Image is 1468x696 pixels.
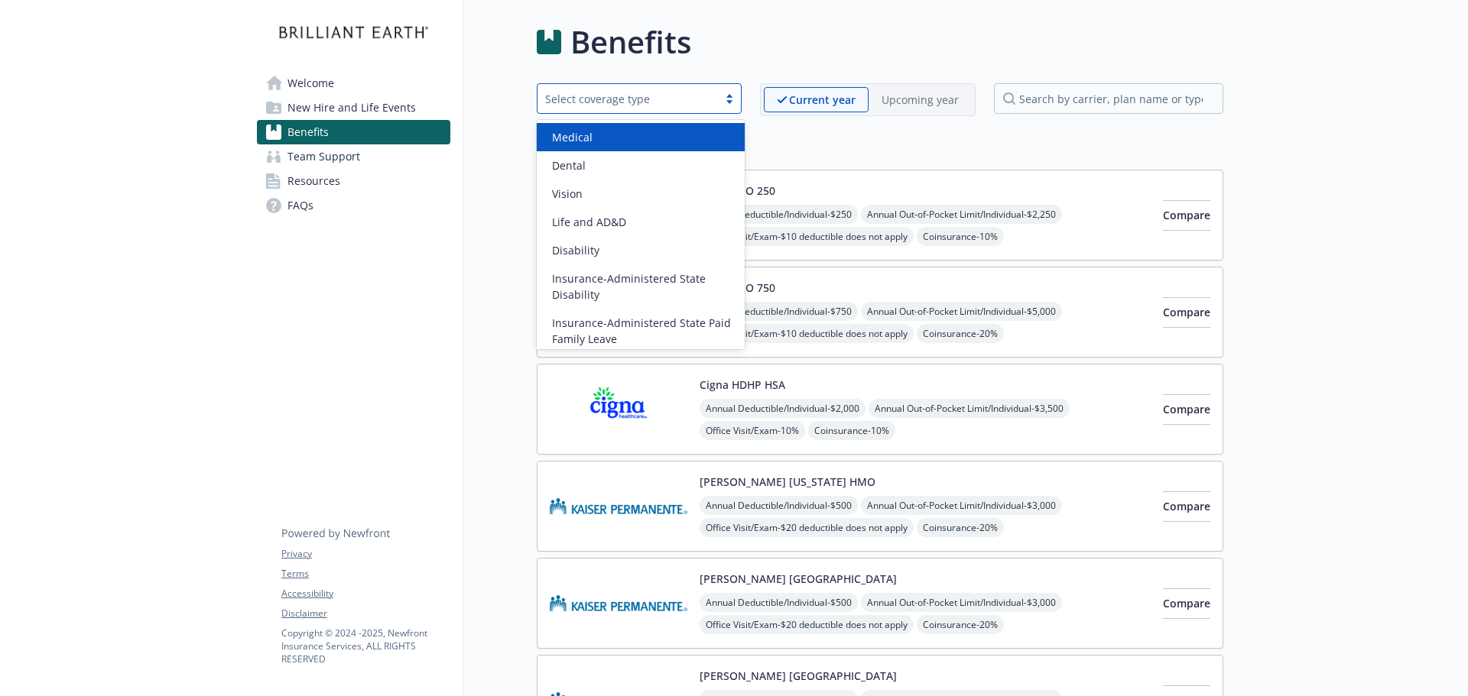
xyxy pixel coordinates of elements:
span: Office Visit/Exam - $20 deductible does not apply [700,518,914,537]
span: Office Visit/Exam - $20 deductible does not apply [700,615,914,634]
span: Annual Deductible/Individual - $2,000 [700,399,866,418]
a: Team Support [257,144,450,169]
a: FAQs [257,193,450,218]
p: Current year [789,92,856,108]
a: Benefits [257,120,450,144]
span: Annual Out-of-Pocket Limit/Individual - $3,000 [861,496,1062,515]
span: Team Support [287,144,360,169]
span: Compare [1163,402,1210,416]
button: Compare [1163,297,1210,328]
span: Compare [1163,305,1210,319]
span: Insurance-Administered State Paid Family Leave [552,315,736,347]
button: Compare [1163,394,1210,425]
a: New Hire and Life Events [257,95,450,120]
span: Coinsurance - 10% [917,227,1004,246]
button: Compare [1163,588,1210,619]
span: Annual Deductible/Individual - $750 [700,302,858,321]
span: Compare [1163,208,1210,222]
span: Resources [287,169,340,193]
a: Terms [281,567,450,581]
div: Select coverage type [545,91,710,107]
span: New Hire and Life Events [287,95,416,120]
button: Compare [1163,491,1210,522]
span: Coinsurance - 20% [917,324,1004,343]
span: Disability [552,242,599,258]
span: Office Visit/Exam - $10 deductible does not apply [700,324,914,343]
span: Annual Deductible/Individual - $250 [700,205,858,224]
span: Medical [552,129,593,145]
span: Welcome [287,71,334,95]
img: CIGNA carrier logo [550,377,687,442]
span: Life and AD&D [552,214,626,230]
span: Annual Deductible/Individual - $500 [700,593,858,612]
span: Coinsurance - 10% [808,421,895,440]
img: Kaiser Permanente of Colorado carrier logo [550,474,687,539]
span: Annual Out-of-Pocket Limit/Individual - $3,500 [869,399,1070,418]
p: Upcoming year [882,92,959,108]
span: Annual Out-of-Pocket Limit/Individual - $5,000 [861,302,1062,321]
button: Compare [1163,200,1210,231]
span: Compare [1163,596,1210,610]
span: Coinsurance - 20% [917,615,1004,634]
span: Insurance-Administered State Disability [552,270,736,303]
button: Cigna HDHP HSA [700,377,785,393]
button: [PERSON_NAME] [GEOGRAPHIC_DATA] [700,668,897,684]
a: Welcome [257,71,450,95]
a: Privacy [281,547,450,561]
span: Dental [552,157,586,173]
span: Benefits [287,120,329,144]
a: Accessibility [281,587,450,601]
span: Compare [1163,499,1210,513]
h1: Benefits [570,19,691,65]
img: Kaiser Permanente Insurance Company carrier logo [550,571,687,636]
span: Office Visit/Exam - $10 deductible does not apply [700,227,914,246]
a: Resources [257,169,450,193]
span: Annual Out-of-Pocket Limit/Individual - $3,000 [861,593,1062,612]
span: Coinsurance - 20% [917,518,1004,537]
button: [PERSON_NAME] [GEOGRAPHIC_DATA] [700,571,897,587]
span: FAQs [287,193,313,218]
p: Copyright © 2024 - 2025 , Newfront Insurance Services, ALL RIGHTS RESERVED [281,626,450,665]
span: Vision [552,186,583,202]
span: Office Visit/Exam - 10% [700,421,805,440]
span: Annual Out-of-Pocket Limit/Individual - $2,250 [861,205,1062,224]
h2: Medical [537,134,1223,157]
input: search by carrier, plan name or type [994,83,1223,114]
span: Annual Deductible/Individual - $500 [700,496,858,515]
button: [PERSON_NAME] [US_STATE] HMO [700,474,875,490]
a: Disclaimer [281,607,450,620]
